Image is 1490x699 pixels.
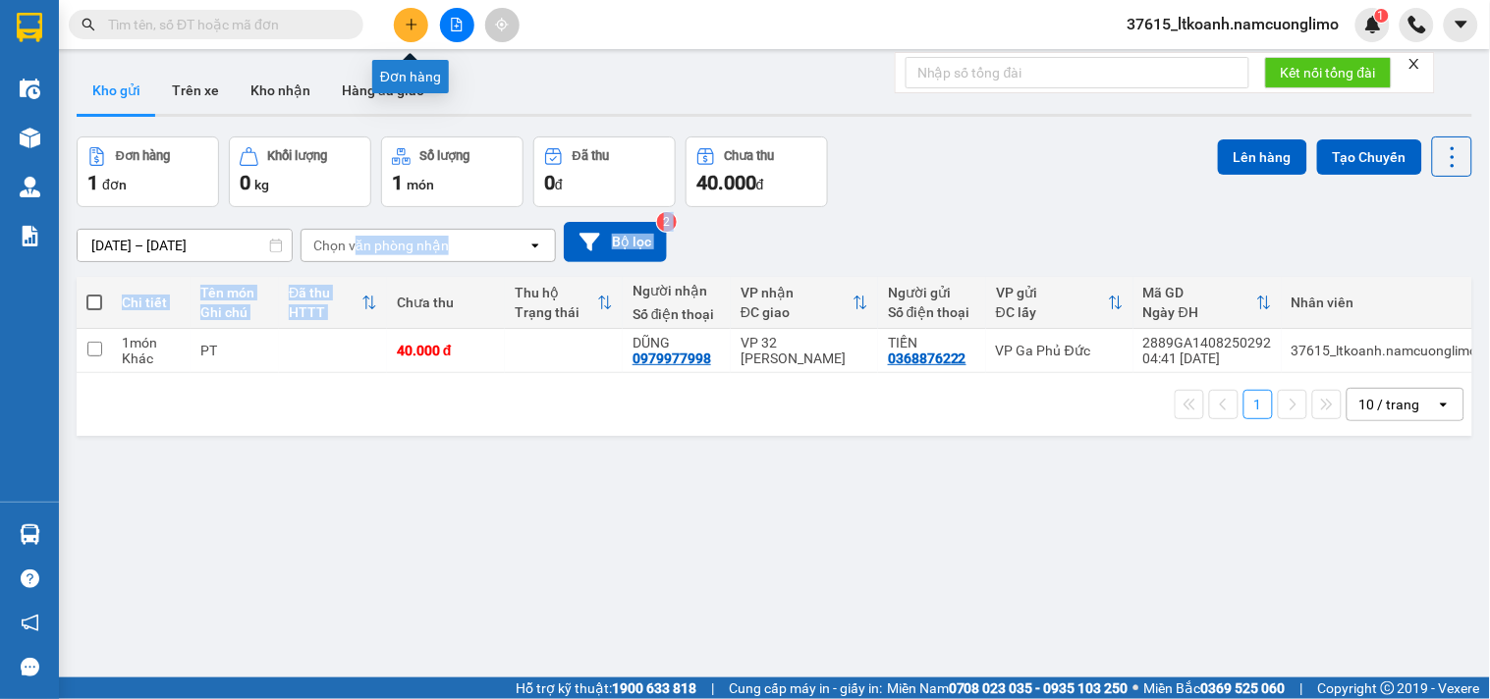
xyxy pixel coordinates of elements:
div: Khối lượng [268,149,328,163]
div: Đơn hàng [372,60,449,93]
img: warehouse-icon [20,177,40,197]
div: 37615_ltkoanh.namcuonglimo [1292,343,1478,358]
span: | [1300,677,1303,699]
div: 0979977998 [633,350,711,366]
div: 2889GA1408250292 [1143,335,1272,350]
div: Số lượng [420,149,470,163]
img: warehouse-icon [20,524,40,545]
div: Người nhận [633,283,721,298]
div: Đã thu [573,149,609,163]
div: Người gửi [888,285,976,300]
button: caret-down [1444,8,1478,42]
th: Toggle SortBy [731,277,878,329]
input: Nhập số tổng đài [906,57,1249,88]
sup: 1 [1375,9,1389,23]
div: Trạng thái [515,304,597,320]
svg: open [527,238,543,253]
th: Toggle SortBy [1133,277,1282,329]
span: message [21,658,39,676]
div: VP 32 [PERSON_NAME] [741,335,868,366]
span: 0 [240,171,250,194]
span: kg [254,177,269,192]
div: 1 món [122,335,181,350]
strong: 0708 023 035 - 0935 103 250 [949,680,1129,696]
div: Khác [122,350,181,366]
div: TIẾN [888,335,976,350]
span: question-circle [21,569,39,588]
div: Chưa thu [725,149,775,163]
img: icon-new-feature [1364,16,1382,33]
input: Tìm tên, số ĐT hoặc mã đơn [108,14,340,35]
span: plus [405,18,418,31]
button: Hàng đã giao [326,67,440,114]
span: Miền Bắc [1144,677,1286,699]
input: Select a date range. [78,230,292,261]
span: đ [555,177,563,192]
button: 1 [1243,390,1273,419]
span: món [407,177,434,192]
span: 1 [1378,9,1385,23]
svg: open [1436,397,1452,412]
strong: 1900 633 818 [612,680,696,696]
div: ĐC lấy [996,304,1108,320]
span: Miền Nam [887,677,1129,699]
sup: 2 [657,212,677,232]
img: warehouse-icon [20,128,40,148]
span: Cung cấp máy in - giấy in: [729,677,882,699]
div: Thu hộ [515,285,597,300]
div: HTTT [289,304,361,320]
img: warehouse-icon [20,79,40,99]
span: 1 [87,171,98,194]
div: Số điện thoại [888,304,976,320]
button: Tạo Chuyến [1317,139,1422,175]
span: Kết nối tổng đài [1281,62,1376,83]
button: Chưa thu40.000đ [686,136,828,207]
div: 10 / trang [1359,395,1420,414]
span: copyright [1381,681,1395,695]
span: ⚪️ [1133,684,1139,692]
button: Bộ lọc [564,222,667,262]
button: Đã thu0đ [533,136,676,207]
div: Số điện thoại [633,306,721,322]
span: 1 [392,171,403,194]
span: notification [21,614,39,632]
span: close [1407,57,1421,71]
div: DŨNG [633,335,721,350]
div: Chọn văn phòng nhận [313,236,449,255]
div: VP gửi [996,285,1108,300]
div: Tên món [200,285,269,300]
div: Chi tiết [122,295,181,310]
div: Nhân viên [1292,295,1478,310]
button: plus [394,8,428,42]
img: solution-icon [20,226,40,246]
button: Số lượng1món [381,136,524,207]
button: Kho gửi [77,67,156,114]
div: Đơn hàng [116,149,170,163]
button: Khối lượng0kg [229,136,371,207]
div: Ngày ĐH [1143,304,1256,320]
span: caret-down [1453,16,1470,33]
button: Trên xe [156,67,235,114]
th: Toggle SortBy [986,277,1133,329]
div: Đã thu [289,285,361,300]
span: đơn [102,177,127,192]
th: Toggle SortBy [505,277,623,329]
span: đ [756,177,764,192]
img: logo-vxr [17,13,42,42]
span: 40.000 [696,171,756,194]
div: Ghi chú [200,304,269,320]
div: VP nhận [741,285,853,300]
span: Hỗ trợ kỹ thuật: [516,677,696,699]
span: | [711,677,714,699]
strong: 0369 525 060 [1201,680,1286,696]
button: file-add [440,8,474,42]
th: Toggle SortBy [279,277,387,329]
span: search [82,18,95,31]
div: Chưa thu [397,295,495,310]
span: aim [495,18,509,31]
button: Kho nhận [235,67,326,114]
button: Lên hàng [1218,139,1307,175]
span: 37615_ltkoanh.namcuonglimo [1112,12,1355,36]
div: 40.000 đ [397,343,495,358]
img: phone-icon [1408,16,1426,33]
